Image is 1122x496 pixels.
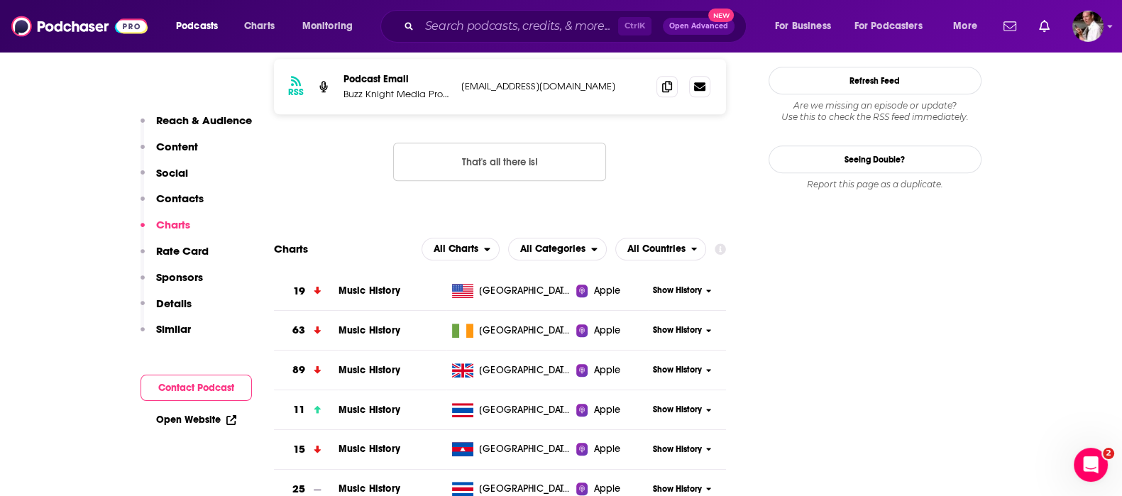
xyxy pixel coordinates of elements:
span: Show History [653,443,702,456]
span: Apple [593,363,620,377]
p: [EMAIL_ADDRESS][DOMAIN_NAME] [461,80,646,92]
a: [GEOGRAPHIC_DATA] [446,482,576,496]
button: open menu [508,238,607,260]
button: open menu [422,238,500,260]
span: Open Advanced [669,23,728,30]
p: Content [156,140,198,153]
a: Music History [339,285,400,297]
h3: RSS [288,87,304,98]
a: 11 [274,390,339,429]
button: Nothing here. [393,143,606,181]
a: [GEOGRAPHIC_DATA] [446,403,576,417]
iframe: Intercom live chat [1074,448,1108,482]
span: 2 [1103,448,1114,459]
span: United Kingdom [479,363,571,377]
p: Contacts [156,192,204,205]
a: 89 [274,351,339,390]
span: All Charts [434,244,478,254]
button: open menu [292,15,371,38]
a: [GEOGRAPHIC_DATA] [446,442,576,456]
a: Show notifications dropdown [998,14,1022,38]
a: Music History [339,404,400,416]
button: Charts [141,218,190,244]
div: Are we missing an episode or update? Use this to check the RSS feed immediately. [769,100,981,123]
a: Apple [576,363,648,377]
h3: 89 [292,362,305,378]
a: Open Website [156,414,236,426]
h2: Categories [508,238,607,260]
span: United States [479,284,571,298]
a: Music History [339,483,400,495]
a: Apple [576,284,648,298]
span: Show History [653,324,702,336]
span: Apple [593,324,620,338]
a: [GEOGRAPHIC_DATA] [446,284,576,298]
a: 63 [274,311,339,350]
span: Logged in as Quarto [1072,11,1104,42]
input: Search podcasts, credits, & more... [419,15,618,38]
span: Apple [593,284,620,298]
span: Charts [244,16,275,36]
button: open menu [166,15,236,38]
a: Music History [339,443,400,455]
span: Thailand [479,403,571,417]
a: Charts [235,15,283,38]
h3: 11 [293,402,305,418]
span: Monitoring [302,16,353,36]
button: Details [141,297,192,323]
button: Sponsors [141,270,203,297]
span: Ireland [479,324,571,338]
a: 19 [274,272,339,311]
a: Apple [576,482,648,496]
a: Seeing Double? [769,145,981,173]
button: Reach & Audience [141,114,252,140]
button: Content [141,140,198,166]
button: Show History [648,443,716,456]
span: More [953,16,977,36]
button: open menu [765,15,849,38]
span: All Countries [627,244,686,254]
button: open menu [943,15,995,38]
button: Show History [648,285,716,297]
p: Reach & Audience [156,114,252,127]
h2: Charts [274,242,308,255]
span: Costa Rica [479,482,571,496]
span: Show History [653,483,702,495]
p: Social [156,166,188,180]
span: Show History [653,404,702,416]
span: New [708,9,734,22]
h2: Platforms [422,238,500,260]
span: All Categories [520,244,585,254]
a: [GEOGRAPHIC_DATA] [446,324,576,338]
p: Buzz Knight Media Productions [343,88,450,100]
img: User Profile [1072,11,1104,42]
div: Report this page as a duplicate. [769,179,981,190]
button: Social [141,166,188,192]
button: Rate Card [141,244,209,270]
a: Music History [339,324,400,336]
a: [GEOGRAPHIC_DATA] [446,363,576,377]
h3: 63 [292,322,305,338]
span: Show History [653,364,702,376]
p: Sponsors [156,270,203,284]
button: Show History [648,364,716,376]
span: Podcasts [176,16,218,36]
img: Podchaser - Follow, Share and Rate Podcasts [11,13,148,40]
p: Charts [156,218,190,231]
span: Music History [339,364,400,376]
button: Show History [648,483,716,495]
span: Cambodia [479,442,571,456]
button: Open AdvancedNew [663,18,735,35]
button: Show History [648,404,716,416]
h3: 15 [293,441,305,458]
span: For Podcasters [854,16,923,36]
a: Show notifications dropdown [1033,14,1055,38]
span: Apple [593,403,620,417]
button: Contact Podcast [141,375,252,401]
button: Show profile menu [1072,11,1104,42]
p: Rate Card [156,244,209,258]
